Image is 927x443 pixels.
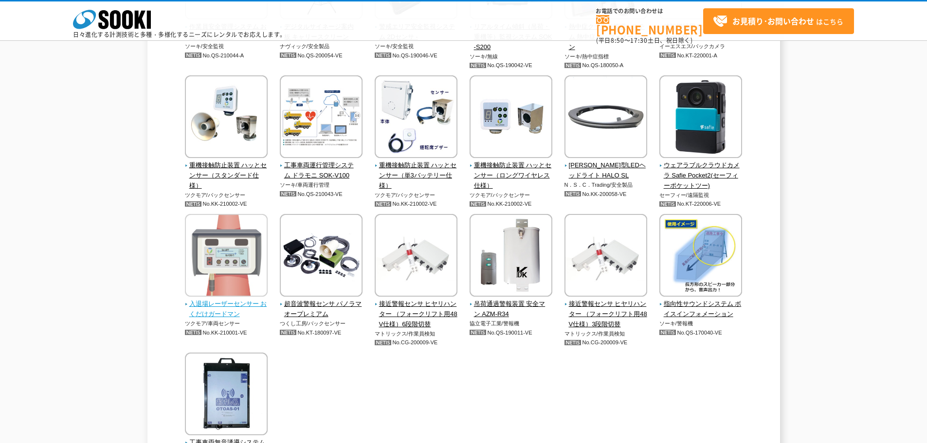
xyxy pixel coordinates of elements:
p: ツクモア/バックセンサー [185,191,268,199]
p: No.QS-190042-VE [470,60,553,71]
img: 工事車両運行管理システム ドラモニ SOK-V100 [280,75,363,160]
img: 全周型LEDヘッドライト HALO SL [564,75,647,160]
a: 吊荷通過警報装置 安全マン AZM-R34 [470,290,553,319]
a: 接近警報センサ ヒヤリハンター （フォークリフト用48V仕様）6段階切替 [375,290,458,330]
a: 接近警報センサ ヒヤリハンター （フォークリフト用48V仕様）3段階切替 [564,290,648,330]
span: 超音波警報センサ パノラマオープレミアム [280,299,363,319]
p: つくし工房/バックセンサー [280,319,363,328]
p: No.KK-210002-VE [470,199,553,209]
p: No.CG-200009-VE [564,337,648,348]
img: 工事車両無音誘導システム おとなしくん OTO-AS-001 [185,353,268,438]
img: 指向性サウンドシステム ボイスインフォメーション [659,214,742,299]
span: 入退場レーザーセンサー おくだけガードマン [185,299,268,319]
strong: お見積り･お問い合わせ [732,15,814,27]
p: No.QS-210043-VE [280,189,363,199]
p: 日々進化する計測技術と多種・多様化するニーズにレンタルでお応えします。 [73,32,286,37]
span: 指向性サウンドシステム ボイスインフォメーション [659,299,743,319]
p: ソーキ/安全監視 [185,42,268,51]
p: ソーキ/無線 [470,53,553,61]
a: 重機接触防止装置 ハッとセンサー（スタンダード仕様） [185,152,268,191]
p: No.QS-190011-VE [470,328,553,338]
p: 協立電子工業/警報機 [470,319,553,328]
img: 重機接触防止装置 ハッとセンサー（単3バッテリー仕様） [375,75,457,160]
span: 17:30 [630,36,648,45]
a: [PHONE_NUMBER] [596,15,703,35]
p: セーフィー/遠隔監視 [659,191,743,199]
a: ウェアラブルクラウドカメラ Safie Pocket2(セーフィーポケットツー) [659,152,743,191]
img: ウェアラブルクラウドカメラ Safie Pocket2(セーフィーポケットツー) [659,75,742,160]
p: ソーキ/警報機 [659,319,743,328]
p: No.KT-220006-VE [659,199,743,209]
p: ツクモア/車両センサー [185,319,268,328]
p: ソーキ/安全監視 [375,42,458,51]
span: お電話でのお問い合わせは [596,8,703,14]
span: 重機接触防止装置 ハッとセンサー（ロングワイヤレス仕様） [470,160,553,191]
p: No.KK-210002-VE [185,199,268,209]
p: No.KK-210001-VE [185,328,268,338]
p: ツクモア/バックセンサー [470,191,553,199]
span: (平日 ～ 土日、祝日除く) [596,36,692,45]
p: イーエスエス/バックカメラ [659,42,743,51]
a: [PERSON_NAME]型LEDヘッドライト HALO SL [564,152,648,181]
span: ウェアラブルクラウドカメラ Safie Pocket2(セーフィーポケットツー) [659,160,743,191]
p: No.QS-210044-A [185,51,268,61]
span: はこちら [713,14,843,29]
p: ソーキ/車両運行管理 [280,181,363,189]
p: ツクモア/バックセンサー [375,191,458,199]
p: No.QS-170040-VE [659,328,743,338]
p: No.KT-180097-VE [280,328,363,338]
img: 接近警報センサ ヒヤリハンター （フォークリフト用48V仕様）3段階切替 [564,214,647,299]
span: 重機接触防止装置 ハッとセンサー（スタンダード仕様） [185,160,268,191]
p: No.KK-210002-VE [375,199,458,209]
p: No.CG-200009-VE [375,337,458,348]
a: 工事車両運行管理システム ドラモニ SOK-V100 [280,152,363,181]
p: ソーキ/熱中症指標 [564,53,648,61]
span: 8:50 [611,36,624,45]
span: 吊荷通過警報装置 安全マン AZM-R34 [470,299,553,319]
p: No.KK-200058-VE [564,189,648,199]
p: No.QS-200054-VE [280,51,363,61]
img: 接近警報センサ ヒヤリハンター （フォークリフト用48V仕様）6段階切替 [375,214,457,299]
p: No.QS-190046-VE [375,51,458,61]
p: マトリックス/作業員検知 [375,330,458,338]
p: No.KT-220001-A [659,51,743,61]
a: 超音波警報センサ パノラマオープレミアム [280,290,363,319]
span: 工事車両運行管理システム ドラモニ SOK-V100 [280,160,363,181]
p: マトリックス/作業員検知 [564,330,648,338]
a: 重機接触防止装置 ハッとセンサー（ロングワイヤレス仕様） [470,152,553,191]
img: 重機接触防止装置 ハッとセンサー（ロングワイヤレス仕様） [470,75,552,160]
p: N．S．C．Trading/安全製品 [564,181,648,189]
img: 重機接触防止装置 ハッとセンサー（スタンダード仕様） [185,75,268,160]
span: 接近警報センサ ヒヤリハンター （フォークリフト用48V仕様）6段階切替 [375,299,458,329]
span: 接近警報センサ ヒヤリハンター （フォークリフト用48V仕様）3段階切替 [564,299,648,329]
span: 重機接触防止装置 ハッとセンサー（単3バッテリー仕様） [375,160,458,191]
a: 指向性サウンドシステム ボイスインフォメーション [659,290,743,319]
p: No.QS-180050-A [564,60,648,71]
p: ナヴィック/安全製品 [280,42,363,51]
span: [PERSON_NAME]型LEDヘッドライト HALO SL [564,160,648,181]
a: お見積り･お問い合わせはこちら [703,8,854,34]
a: 入退場レーザーセンサー おくだけガードマン [185,290,268,319]
img: 吊荷通過警報装置 安全マン AZM-R34 [470,214,552,299]
a: 重機接触防止装置 ハッとセンサー（単3バッテリー仕様） [375,152,458,191]
img: 入退場レーザーセンサー おくだけガードマン [185,214,268,299]
img: 超音波警報センサ パノラマオープレミアム [280,214,363,299]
